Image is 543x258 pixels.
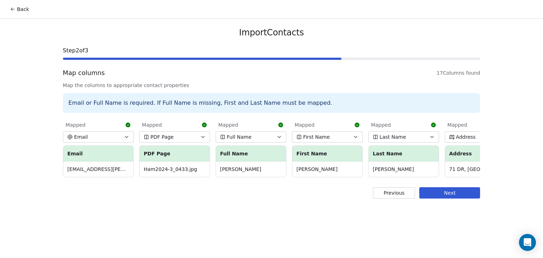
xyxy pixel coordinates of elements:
[63,46,480,55] span: Step 2 of 3
[142,121,162,128] span: Mapped
[66,121,86,128] span: Mapped
[140,161,210,177] td: Ham2024-3_0433.jpg
[216,146,286,161] th: Full Name
[216,161,286,177] td: [PERSON_NAME]
[371,121,391,128] span: Mapped
[445,161,515,177] td: 71 DR, [GEOGRAPHIC_DATA]
[519,234,536,251] div: Open Intercom Messenger
[6,3,33,16] button: Back
[74,133,88,141] span: Email
[63,93,480,113] div: Email or Full Name is required. If Full Name is missing, First and Last Name must be mapped.
[140,146,210,161] th: PDF Page
[295,121,315,128] span: Mapped
[63,146,133,161] th: Email
[63,68,105,78] span: Map columns
[448,121,467,128] span: Mapped
[456,133,476,141] span: Address
[63,161,133,177] td: [EMAIL_ADDRESS][PERSON_NAME][DOMAIN_NAME]
[239,27,304,38] span: Import Contacts
[369,146,439,161] th: Last Name
[437,69,480,76] span: 17 Columns found
[151,133,174,141] span: PDF Page
[227,133,252,141] span: Full Name
[218,121,238,128] span: Mapped
[369,161,439,177] td: [PERSON_NAME]
[292,161,362,177] td: [PERSON_NAME]
[380,133,406,141] span: Last Name
[445,146,515,161] th: Address
[419,187,480,199] button: Next
[303,133,330,141] span: First Name
[63,82,480,89] span: Map the columns to appropriate contact properties
[373,187,415,199] button: Previous
[292,146,362,161] th: First Name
